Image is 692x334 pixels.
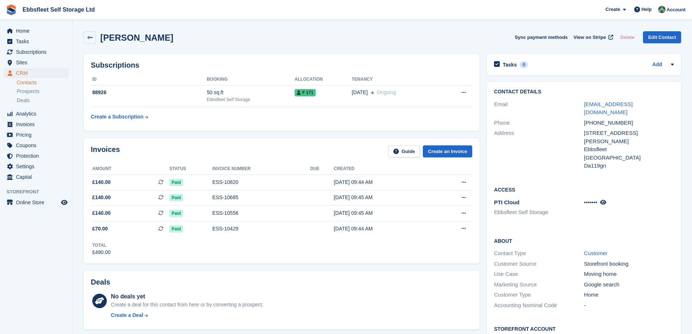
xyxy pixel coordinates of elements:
div: [DATE] 09:44 AM [334,178,433,186]
span: Storefront [7,188,72,196]
div: 88926 [91,89,207,96]
a: menu [4,130,69,140]
span: Online Store [16,197,60,208]
a: Create an Invoice [423,145,472,157]
div: Contact Type [494,249,584,258]
th: Status [169,163,212,175]
div: 0 [520,61,528,68]
div: [STREET_ADDRESS][PERSON_NAME] [584,129,674,145]
div: [GEOGRAPHIC_DATA] [584,154,674,162]
h2: About [494,237,674,244]
span: Sites [16,57,60,68]
a: Ebbsfleet Self Storage Ltd [20,4,98,16]
a: Prospects [17,88,69,95]
h2: Deals [91,278,110,286]
div: Create a Subscription [91,113,143,121]
a: Contacts [17,79,69,86]
span: £70.00 [92,225,108,233]
div: Marketing Source [494,281,584,289]
span: Paid [169,210,183,217]
span: Protection [16,151,60,161]
div: Google search [584,281,674,289]
span: Help [642,6,652,13]
a: menu [4,36,69,47]
div: Address [494,129,584,170]
span: Account [667,6,685,13]
a: menu [4,57,69,68]
div: £490.00 [92,249,111,256]
a: Preview store [60,198,69,207]
div: [PHONE_NUMBER] [584,119,674,127]
div: Ebbsfleet Self Storage [207,96,295,103]
span: Analytics [16,109,60,119]
li: Ebbsfleet Self Storage [494,208,584,217]
div: 50 sq.ft [207,89,295,96]
span: Pricing [16,130,60,140]
span: £140.00 [92,178,111,186]
h2: Storefront Account [494,325,674,332]
img: stora-icon-8386f47178a22dfd0bd8f6a31ec36ba5ce8667c1dd55bd0f319d3a0aa187defe.svg [6,4,17,15]
div: Home [584,291,674,299]
a: menu [4,26,69,36]
span: Paid [169,194,183,201]
th: Booking [207,74,295,85]
div: Create a deal for this contact from here or by converting a prospect. [111,301,263,309]
a: Edit Contact [643,31,681,43]
span: Capital [16,172,60,182]
span: Ongoing [377,89,396,95]
div: Customer Type [494,291,584,299]
span: Prospects [17,88,39,95]
span: Coupons [16,140,60,150]
div: Moving home [584,270,674,278]
span: Create [606,6,620,13]
div: ESS-10429 [213,225,310,233]
span: £140.00 [92,209,111,217]
a: Create a Deal [111,311,263,319]
span: Home [16,26,60,36]
a: Create a Subscription [91,110,148,124]
div: Create a Deal [111,311,143,319]
div: ESS-10820 [213,178,310,186]
div: Customer Source [494,260,584,268]
h2: Invoices [91,145,120,157]
h2: Contact Details [494,89,674,95]
h2: Subscriptions [91,61,472,69]
span: CRM [16,68,60,78]
a: menu [4,109,69,119]
a: menu [4,47,69,57]
div: Phone [494,119,584,127]
div: Da119gn [584,162,674,170]
span: Settings [16,161,60,172]
div: Email [494,100,584,117]
div: Accounting Nominal Code [494,301,584,310]
span: Paid [169,225,183,233]
a: View on Stripe [571,31,615,43]
div: Total [92,242,111,249]
a: Add [652,61,662,69]
div: [DATE] 09:45 AM [334,209,433,217]
span: [DATE] [352,89,368,96]
a: menu [4,68,69,78]
div: Ebbsfleet [584,145,674,154]
span: View on Stripe [574,34,606,41]
span: £140.00 [92,194,111,201]
div: ESS-10685 [213,194,310,201]
div: [DATE] 09:44 AM [334,225,433,233]
a: menu [4,151,69,161]
th: ID [91,74,207,85]
th: Invoice number [213,163,310,175]
span: Invoices [16,119,60,129]
a: menu [4,172,69,182]
a: Deals [17,97,69,104]
span: Subscriptions [16,47,60,57]
th: Created [334,163,433,175]
th: Due [310,163,334,175]
h2: Tasks [503,61,517,68]
span: Tasks [16,36,60,47]
h2: [PERSON_NAME] [100,33,173,43]
div: Storefront booking [584,260,674,268]
div: - [584,301,674,310]
a: menu [4,119,69,129]
a: Customer [584,250,608,256]
span: PTI Cloud [494,199,519,205]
